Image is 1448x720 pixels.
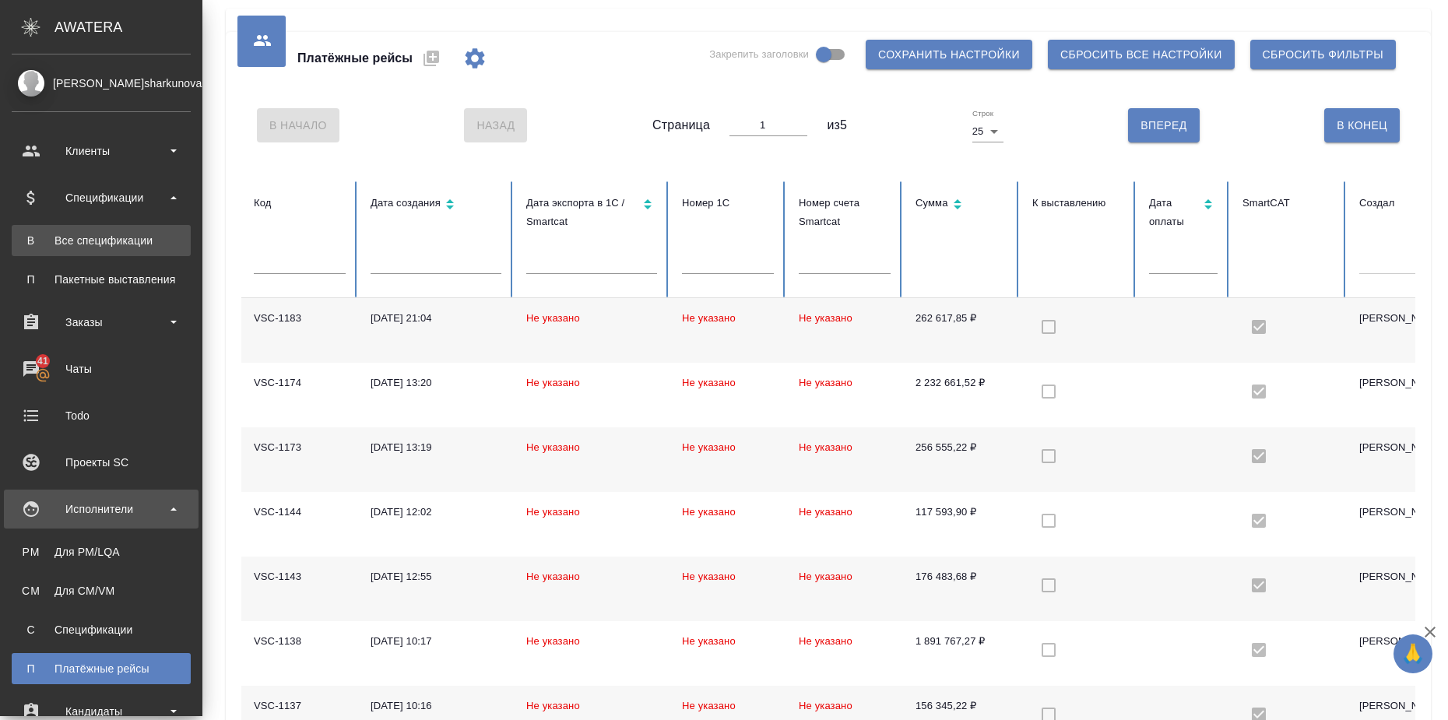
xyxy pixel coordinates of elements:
[903,557,1020,621] td: 176 483,68 ₽
[526,635,580,647] span: Не указано
[1149,194,1218,231] div: Сортировка
[297,49,413,68] span: Платёжные рейсы
[903,427,1020,492] td: 256 555,22 ₽
[799,377,852,388] span: Не указано
[1140,116,1186,135] span: Вперед
[12,357,191,381] div: Чаты
[12,575,191,606] a: CMДля CM/VM
[4,396,199,435] a: Todo
[12,614,191,645] a: ССпецификации
[12,311,191,334] div: Заказы
[254,634,346,649] div: VSC-1138
[254,504,346,520] div: VSC-1144
[799,635,852,647] span: Не указано
[1324,108,1400,142] button: В Конец
[54,12,202,43] div: AWATERA
[12,497,191,521] div: Исполнители
[972,121,1003,142] div: 25
[799,441,852,453] span: Не указано
[254,698,346,714] div: VSC-1137
[652,116,710,135] span: Страница
[682,194,774,212] div: Номер 1С
[682,312,736,324] span: Не указано
[526,700,580,711] span: Не указано
[371,698,501,714] div: [DATE] 10:16
[12,451,191,474] div: Проекты SC
[12,186,191,209] div: Спецификации
[12,264,191,295] a: ППакетные выставления
[19,622,183,637] div: Спецификации
[799,506,852,518] span: Не указано
[4,443,199,482] a: Проекты SC
[254,311,346,326] div: VSC-1183
[12,75,191,92] div: [PERSON_NAME]sharkunova
[19,544,183,560] div: Для PM/LQA
[371,311,501,326] div: [DATE] 21:04
[682,700,736,711] span: Не указано
[28,353,58,369] span: 41
[1032,194,1124,212] div: К выставлению
[682,571,736,582] span: Не указано
[371,194,501,216] div: Сортировка
[526,377,580,388] span: Не указано
[903,621,1020,686] td: 1 891 767,27 ₽
[972,110,993,118] label: Строк
[254,194,346,212] div: Код
[371,569,501,585] div: [DATE] 12:55
[254,375,346,391] div: VSC-1174
[1242,194,1334,212] div: SmartCAT
[371,634,501,649] div: [DATE] 10:17
[682,635,736,647] span: Не указано
[12,536,191,567] a: PMДля PM/LQA
[866,40,1032,69] button: Сохранить настройки
[12,404,191,427] div: Todo
[799,194,891,231] div: Номер счета Smartcat
[371,440,501,455] div: [DATE] 13:19
[903,363,1020,427] td: 2 232 661,52 ₽
[1128,108,1199,142] button: Вперед
[526,506,580,518] span: Не указано
[799,700,852,711] span: Не указано
[1263,45,1383,65] span: Сбросить фильтры
[903,492,1020,557] td: 117 593,90 ₽
[1394,634,1432,673] button: 🙏
[799,312,852,324] span: Не указано
[1060,45,1222,65] span: Сбросить все настройки
[254,569,346,585] div: VSC-1143
[1337,116,1387,135] span: В Конец
[526,312,580,324] span: Не указано
[916,194,1007,216] div: Сортировка
[19,272,183,287] div: Пакетные выставления
[526,194,657,231] div: Сортировка
[799,571,852,582] span: Не указано
[682,377,736,388] span: Не указано
[903,298,1020,363] td: 262 617,85 ₽
[878,45,1020,65] span: Сохранить настройки
[1250,40,1396,69] button: Сбросить фильтры
[827,116,847,135] span: из 5
[709,47,809,62] span: Закрепить заголовки
[12,139,191,163] div: Клиенты
[682,506,736,518] span: Не указано
[371,375,501,391] div: [DATE] 13:20
[12,225,191,256] a: ВВсе спецификации
[254,440,346,455] div: VSC-1173
[526,571,580,582] span: Не указано
[4,349,199,388] a: 41Чаты
[19,233,183,248] div: Все спецификации
[12,653,191,684] a: ППлатёжные рейсы
[19,583,183,599] div: Для CM/VM
[682,441,736,453] span: Не указано
[1400,637,1426,670] span: 🙏
[19,661,183,676] div: Платёжные рейсы
[1048,40,1235,69] button: Сбросить все настройки
[371,504,501,520] div: [DATE] 12:02
[526,441,580,453] span: Не указано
